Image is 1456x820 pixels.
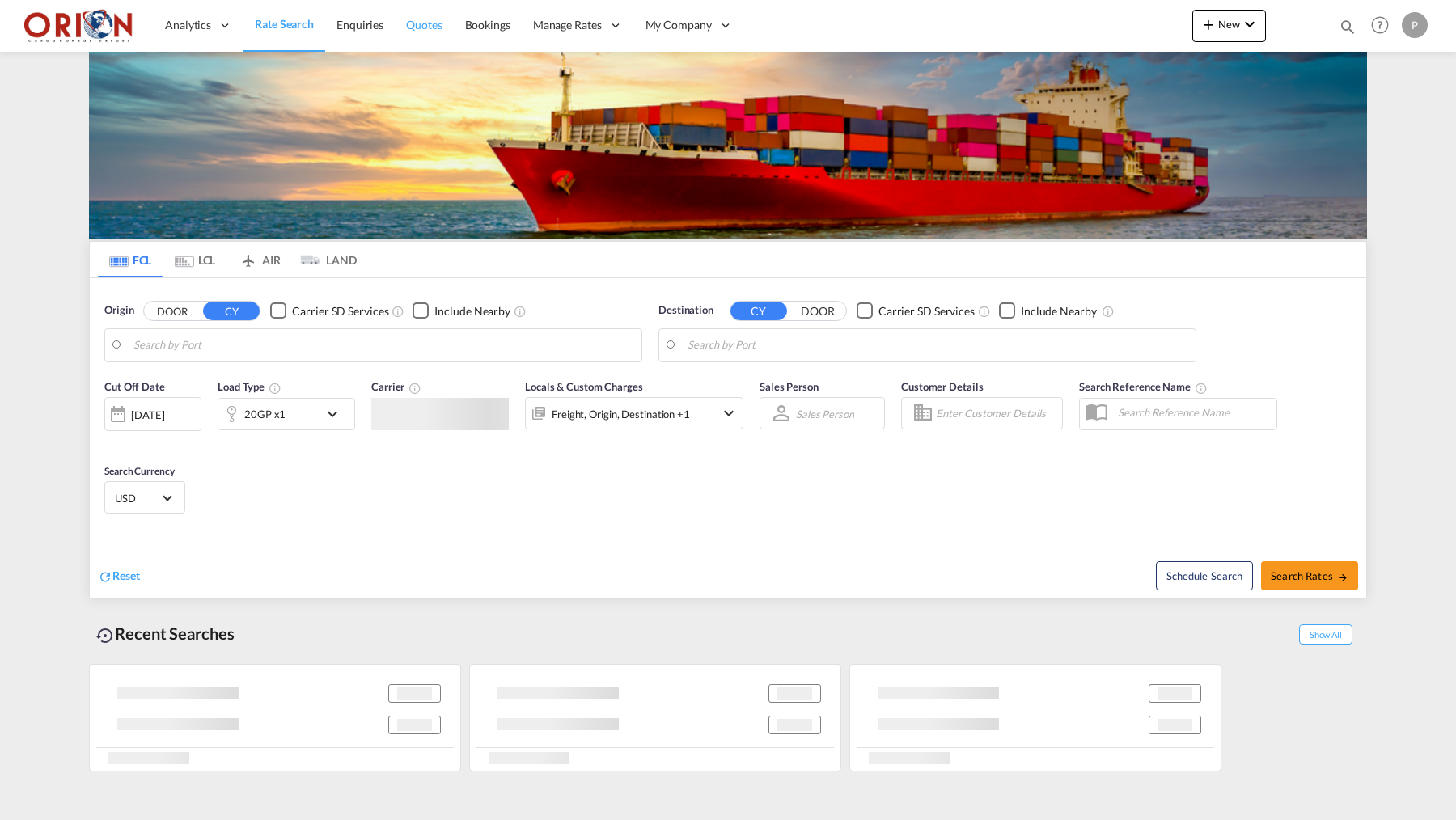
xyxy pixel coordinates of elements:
div: Carrier SD Services [878,303,975,319]
img: 2c36fa60c4e911ed9fceb5e2556746cc.JPG [24,7,133,44]
div: [DATE] [104,397,201,431]
span: Search Reference Name [1079,380,1208,393]
md-checkbox: Checkbox No Ink [270,302,388,319]
input: Search Reference Name [1110,400,1276,425]
div: Freight Origin Destination Factory Stuffingicon-chevron-down [525,397,743,429]
md-icon: Unchecked: Search for CY (Container Yard) services for all selected carriers.Checked : Search for... [392,305,404,318]
span: Help [1366,11,1394,39]
div: 20GP x1icon-chevron-down [218,398,355,430]
span: Cut Off Date [104,380,165,393]
md-icon: icon-arrow-right [1337,572,1348,583]
span: New [1199,18,1259,31]
md-icon: icon-chevron-down [719,404,739,423]
div: Include Nearby [434,303,510,319]
md-icon: The selected Trucker/Carrierwill be displayed in the rate results If the rates are from another f... [408,382,421,395]
md-checkbox: Checkbox No Ink [857,302,975,319]
span: Enquiries [336,18,383,32]
span: Reset [112,569,140,582]
span: Carrier [371,380,421,393]
input: Search by Port [688,333,1187,357]
md-datepicker: Select [104,429,116,451]
span: Search Currency [104,465,175,477]
span: Origin [104,302,133,319]
md-icon: Unchecked: Search for CY (Container Yard) services for all selected carriers.Checked : Search for... [978,305,991,318]
md-icon: icon-refresh [98,569,112,584]
span: Show All [1299,624,1352,645]
button: CY [730,302,787,320]
md-icon: Unchecked: Ignores neighbouring ports when fetching rates.Checked : Includes neighbouring ports w... [514,305,527,318]
span: My Company [645,17,712,33]
md-icon: icon-information-outline [269,382,281,395]
md-select: Select Currency: $ USDUnited States Dollar [113,486,176,509]
md-tab-item: LAND [292,242,357,277]
md-checkbox: Checkbox No Ink [413,302,510,319]
md-icon: icon-backup-restore [95,626,115,645]
div: Recent Searches [89,615,241,652]
button: DOOR [789,302,846,320]
span: Manage Rates [533,17,602,33]
input: Enter Customer Details [936,401,1057,425]
button: icon-plus 400-fgNewicon-chevron-down [1192,10,1266,42]
md-icon: Unchecked: Ignores neighbouring ports when fetching rates.Checked : Includes neighbouring ports w... [1102,305,1115,318]
div: Include Nearby [1021,303,1097,319]
button: DOOR [144,302,201,320]
span: Quotes [406,18,442,32]
button: Search Ratesicon-arrow-right [1261,561,1358,590]
md-tab-item: LCL [163,242,227,277]
div: P [1402,12,1428,38]
button: CY [203,302,260,320]
div: Freight Origin Destination Factory Stuffing [552,403,690,425]
div: Origin DOOR CY Checkbox No InkUnchecked: Search for CY (Container Yard) services for all selected... [90,278,1366,598]
span: Search Rates [1271,569,1348,582]
input: Search by Port [133,333,633,357]
span: Load Type [218,380,281,393]
span: Analytics [165,17,211,33]
div: 20GP x1 [244,403,286,425]
div: Carrier SD Services [292,303,388,319]
md-checkbox: Checkbox No Ink [999,302,1097,319]
md-pagination-wrapper: Use the left and right arrow keys to navigate between tabs [98,242,357,277]
div: icon-magnify [1339,18,1357,42]
md-icon: icon-plus 400-fg [1199,15,1218,34]
span: Locals & Custom Charges [525,380,643,393]
button: Note: By default Schedule search will only considerorigin ports, destination ports and cut off da... [1156,561,1253,590]
span: Customer Details [901,380,983,393]
md-icon: icon-airplane [239,251,258,263]
img: LCL+%26+FCL+BACKGROUND.png [89,52,1367,239]
md-select: Sales Person [794,402,856,425]
md-icon: Your search will be saved by the below given name [1195,382,1208,395]
span: Rate Search [255,17,314,31]
div: Help [1366,11,1402,40]
md-icon: icon-chevron-down [1240,15,1259,34]
md-icon: icon-magnify [1339,18,1357,36]
span: USD [115,491,160,505]
span: Bookings [465,18,510,32]
div: icon-refreshReset [98,568,140,585]
span: Sales Person [760,380,819,393]
md-tab-item: AIR [227,242,292,277]
md-tab-item: FCL [98,242,163,277]
md-icon: icon-chevron-down [323,404,350,424]
div: [DATE] [131,408,164,422]
span: Destination [658,302,713,319]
